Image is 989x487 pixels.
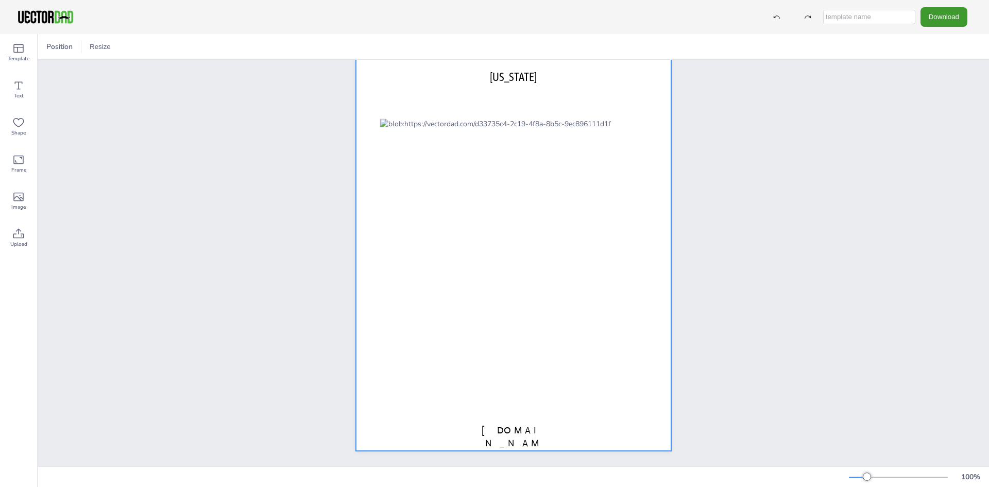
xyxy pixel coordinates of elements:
[11,129,26,137] span: Shape
[482,425,545,462] span: [DOMAIN_NAME]
[86,39,115,55] button: Resize
[14,92,24,100] span: Text
[8,55,29,63] span: Template
[823,10,915,24] input: template name
[44,42,75,52] span: Position
[920,7,967,26] button: Download
[11,203,26,211] span: Image
[490,70,537,83] span: [US_STATE]
[11,166,26,174] span: Frame
[16,9,75,25] img: VectorDad-1.png
[958,472,983,482] div: 100 %
[10,240,27,248] span: Upload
